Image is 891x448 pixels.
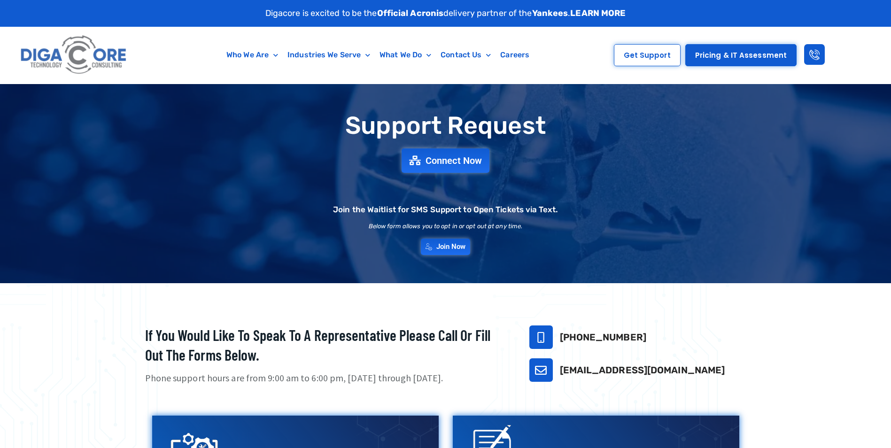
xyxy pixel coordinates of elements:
p: Digacore is excited to be the delivery partner of the . [265,7,626,20]
nav: Menu [175,44,581,66]
a: Contact Us [436,44,496,66]
span: Connect Now [426,156,482,165]
strong: Official Acronis [377,8,444,18]
a: What We Do [375,44,436,66]
a: Get Support [614,44,681,66]
a: LEARN MORE [570,8,626,18]
p: Phone support hours are from 9:00 am to 6:00 pm, [DATE] through [DATE]. [145,371,506,385]
h2: Below form allows you to opt in or opt out at any time. [369,223,523,229]
h2: Join the Waitlist for SMS Support to Open Tickets via Text. [333,206,558,214]
a: Connect Now [402,148,489,173]
span: Get Support [624,52,671,59]
a: [EMAIL_ADDRESS][DOMAIN_NAME] [560,364,725,376]
a: Careers [496,44,534,66]
img: Digacore logo 1 [18,31,130,79]
h1: Support Request [122,112,770,139]
a: 732-646-5725 [529,325,553,349]
span: Join Now [436,243,466,250]
a: Join Now [421,239,471,255]
a: [PHONE_NUMBER] [560,332,646,343]
span: Pricing & IT Assessment [695,52,787,59]
a: support@digacore.com [529,358,553,382]
strong: Yankees [532,8,568,18]
a: Pricing & IT Assessment [685,44,797,66]
h2: If you would like to speak to a representative please call or fill out the forms below. [145,325,506,364]
a: Who We Are [222,44,283,66]
a: Industries We Serve [283,44,375,66]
